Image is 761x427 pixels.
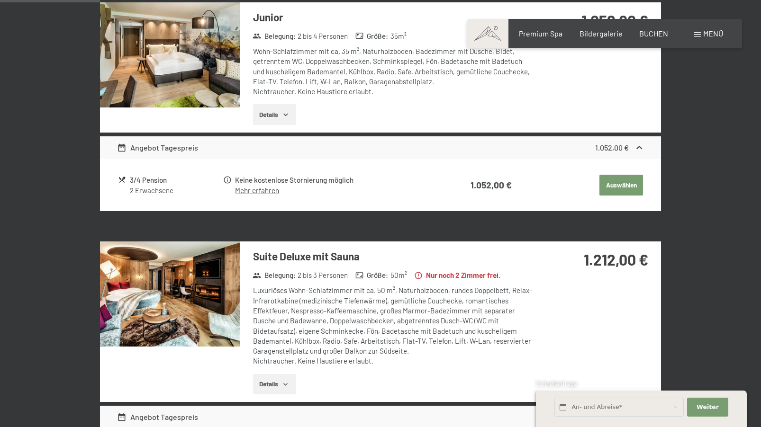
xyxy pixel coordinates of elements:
strong: 1.212,00 € [584,250,648,268]
strong: Belegung : [253,31,296,41]
a: Mehr erfahren [235,186,279,195]
button: Details [253,104,296,125]
a: BUCHEN [639,29,668,38]
div: Angebot Tagespreis1.052,00 € [100,136,661,159]
div: 2 Erwachsene [130,186,222,196]
span: Menü [703,29,723,38]
strong: 1.052,00 € [581,11,648,29]
a: Bildergalerie [580,29,623,38]
strong: Größe : [355,270,389,280]
span: 50 m² [390,270,407,280]
img: mss_renderimg.php [100,2,240,107]
span: 2 bis 4 Personen [298,31,348,41]
button: Details [253,374,296,395]
div: Keine kostenlose Stornierung möglich [235,175,432,186]
span: Weiter [697,403,719,411]
img: mss_renderimg.php [100,241,240,347]
h3: Suite Deluxe mit Sauna [253,249,535,264]
div: Angebot Tagespreis [117,142,199,153]
a: Premium Spa [519,29,562,38]
button: Auswählen [599,175,643,196]
strong: Belegung : [253,270,296,280]
h3: Junior [253,10,535,25]
div: 3/4 Pension [130,175,222,186]
div: Wohn-Schlafzimmer mit ca. 35 m², Naturholzboden, Badezimmer mit Dusche, Bidet, getrenntem WC, Dop... [253,46,535,97]
strong: 1.052,00 € [471,179,512,190]
strong: Nur noch 2 Zimmer frei. [414,270,500,280]
div: Angebot Tagespreis [117,411,199,423]
span: 2 bis 3 Personen [298,270,348,280]
button: Weiter [687,398,728,417]
strong: 1.052,00 € [595,143,629,152]
span: Schnellanfrage [536,380,577,387]
strong: Größe : [355,31,389,41]
span: 35 m² [390,31,407,41]
div: Luxuriöses Wohn-Schlafzimmer mit ca. 50 m², Naturholzboden, rundes Doppelbett, Relax-Infrarotkabi... [253,285,535,366]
